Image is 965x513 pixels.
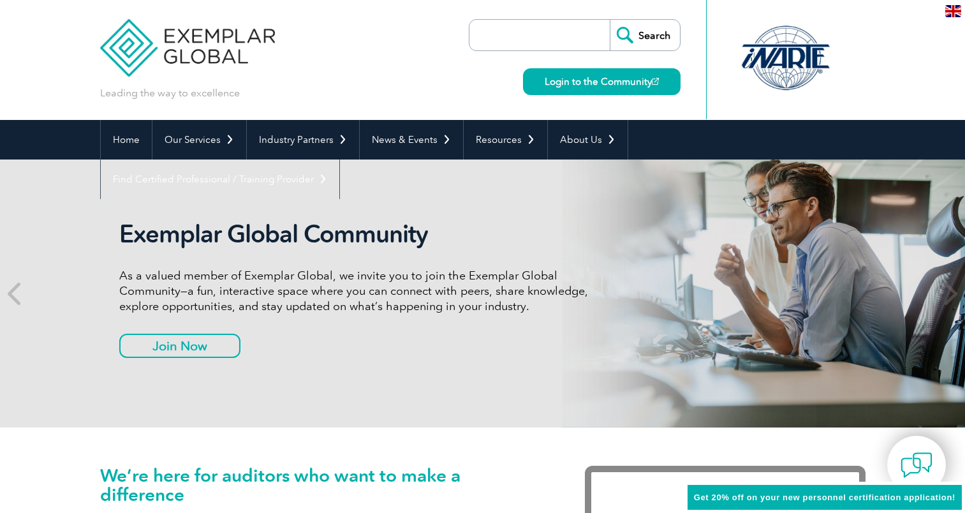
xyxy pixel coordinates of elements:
[523,68,681,95] a: Login to the Community
[101,160,339,199] a: Find Certified Professional / Training Provider
[901,449,932,481] img: contact-chat.png
[610,20,680,50] input: Search
[694,493,955,502] span: Get 20% off on your new personnel certification application!
[360,120,463,160] a: News & Events
[652,78,659,85] img: open_square.png
[464,120,547,160] a: Resources
[119,268,598,314] p: As a valued member of Exemplar Global, we invite you to join the Exemplar Global Community—a fun,...
[119,334,240,358] a: Join Now
[100,86,240,100] p: Leading the way to excellence
[945,5,961,17] img: en
[152,120,246,160] a: Our Services
[101,120,152,160] a: Home
[548,120,628,160] a: About Us
[247,120,359,160] a: Industry Partners
[100,466,547,504] h1: We’re here for auditors who want to make a difference
[119,219,598,249] h2: Exemplar Global Community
